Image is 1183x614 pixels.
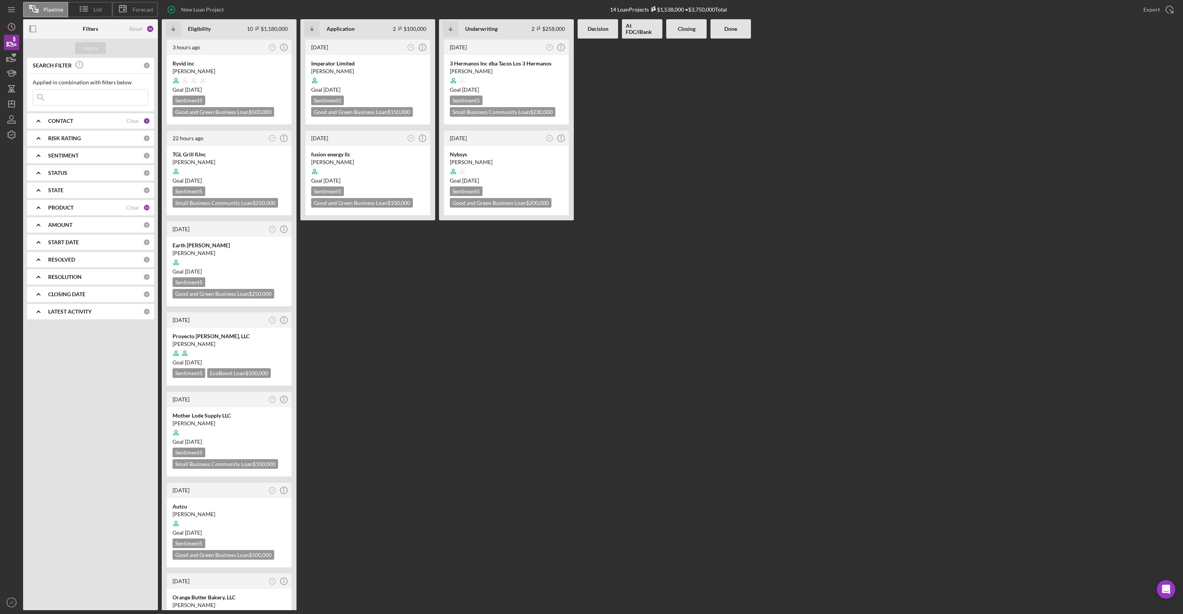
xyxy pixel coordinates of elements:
[443,129,570,216] a: [DATE]JTNybsys[PERSON_NAME]Goal [DATE]Sentiment5Good and Green Business Loan$200,000
[48,257,75,263] b: RESOLVED
[678,26,695,32] b: Closing
[173,529,202,536] span: Goal
[649,6,684,13] div: $1,538,000
[462,177,479,184] time: 06/15/2025
[626,23,659,35] b: At FDC/iBank
[311,177,340,184] span: Goal
[450,158,563,166] div: [PERSON_NAME]
[267,315,278,325] button: JT
[146,25,154,33] div: 16
[207,368,271,378] div: EcoBoost Loan $500,000
[143,169,150,176] div: 0
[450,151,563,158] div: Nybsys
[271,46,273,49] text: JT
[173,198,278,208] div: Small Business Community Loan $250,000
[271,580,273,582] text: JT
[143,239,150,246] div: 0
[126,205,139,211] div: Clear
[173,459,278,469] div: Small Business Community Loan $100,000
[267,133,278,144] button: JT
[173,96,205,105] div: Sentiment 5
[409,137,412,139] text: JT
[48,135,81,141] b: RISK RATING
[173,412,286,419] div: Mother Lode Supply LLC
[143,135,150,142] div: 0
[173,289,274,299] div: Good and Green Business Loan $250,000
[173,368,205,378] div: Sentiment 5
[173,107,274,117] div: Good and Green Business Loan $500,000
[173,332,286,340] div: Proyecto [PERSON_NAME], LLC
[173,448,205,457] div: Sentiment 5
[166,391,293,478] a: [DATE]JTMother Lode Supply LLC[PERSON_NAME]Goal [DATE]Sentiment5Small Business Community Loan$100...
[75,42,106,54] button: Apply
[311,67,424,75] div: [PERSON_NAME]
[166,311,293,387] a: [DATE]JTProyecto [PERSON_NAME], LLC[PERSON_NAME]Goal [DATE]Sentiment5EcoBoost Loan$500,000
[267,42,278,53] button: JT
[143,308,150,315] div: 0
[33,62,72,69] b: SEARCH FILTER
[188,26,211,32] b: Eligibility
[173,226,189,232] time: 2025-08-15 10:59
[311,151,424,158] div: fusion energy llc
[311,158,424,166] div: [PERSON_NAME]
[185,86,202,93] time: 10/04/2025
[48,239,79,245] b: START DATE
[143,291,150,298] div: 0
[143,117,150,124] div: 1
[173,151,286,158] div: TGL Grill IUnc
[548,46,551,49] text: JT
[132,7,153,13] span: Forecast
[173,242,286,249] div: Earth [PERSON_NAME]
[143,187,150,194] div: 0
[450,107,555,117] div: Small Business Community Loan $230,000
[173,396,189,403] time: 2025-08-13 20:45
[166,220,293,307] a: [DATE]JTEarth [PERSON_NAME][PERSON_NAME]Goal [DATE]Sentiment5Good and Green Business Loan$250,000
[724,26,737,32] b: Done
[173,340,286,348] div: [PERSON_NAME]
[548,137,551,139] text: JT
[173,438,202,445] span: Goal
[173,86,202,93] span: Goal
[173,60,286,67] div: Ryvid inc
[181,2,224,17] div: New Loan Project
[48,205,74,211] b: PRODUCT
[143,221,150,228] div: 0
[173,601,286,609] div: [PERSON_NAME]
[143,204,150,211] div: 15
[323,86,340,93] time: 09/07/2025
[143,152,150,159] div: 0
[393,25,426,32] div: 2 $100,000
[545,133,555,144] button: JT
[531,25,565,32] div: 2 $258,000
[44,7,63,13] span: Pipeline
[173,419,286,427] div: [PERSON_NAME]
[1136,2,1179,17] button: Export
[465,26,498,32] b: Underwriting
[450,44,467,50] time: 2025-08-13 18:42
[48,153,79,159] b: SENTIMENT
[173,67,286,75] div: [PERSON_NAME]
[166,39,293,126] a: 3 hours agoJTRyvid inc[PERSON_NAME]Goal [DATE]Sentiment5Good and Green Business Loan$500,000
[271,228,273,230] text: JT
[1157,580,1175,599] div: Open Intercom Messenger
[173,539,205,548] div: Sentiment 5
[267,576,278,587] button: JT
[311,60,424,67] div: Imperator Limited
[48,118,73,124] b: CONTACT
[185,268,202,275] time: 09/29/2025
[166,481,293,569] a: [DATE]JTAutzu[PERSON_NAME]Goal [DATE]Sentiment5Good and Green Business Loan$500,000
[129,26,142,32] div: Reset
[267,394,278,405] button: JT
[271,398,273,401] text: JT
[173,487,189,493] time: 2025-08-13 17:06
[4,595,19,610] button: JT
[48,187,64,193] b: STATE
[588,26,608,32] b: Decision
[450,177,479,184] span: Goal
[173,510,286,518] div: [PERSON_NAME]
[327,26,355,32] b: Application
[450,96,483,105] div: Sentiment 5
[126,118,139,124] div: Clear
[185,359,202,366] time: 09/01/2025
[94,7,102,13] span: List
